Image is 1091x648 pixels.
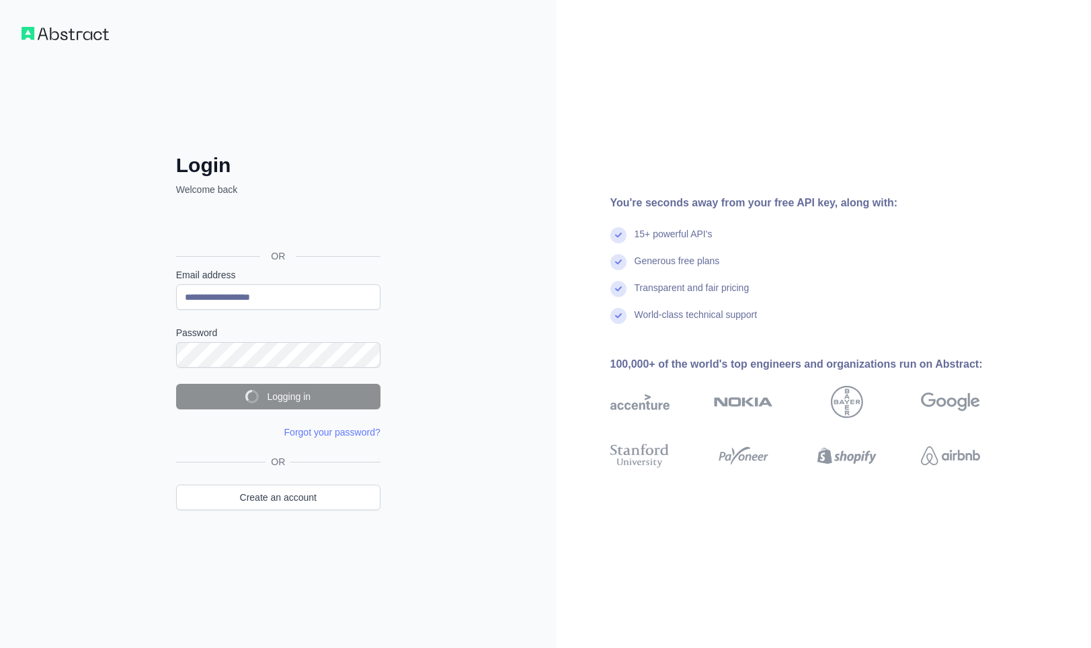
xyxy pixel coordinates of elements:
img: payoneer [714,441,773,471]
span: OR [260,249,296,263]
div: Generous free plans [635,254,720,281]
div: 100,000+ of the world's top engineers and organizations run on Abstract: [610,356,1023,372]
p: Welcome back [176,183,380,196]
img: nokia [714,386,773,418]
img: check mark [610,308,627,324]
img: check mark [610,254,627,270]
label: Email address [176,268,380,282]
div: 15+ powerful API's [635,227,713,254]
a: Forgot your password? [284,427,380,438]
img: accenture [610,386,670,418]
img: check mark [610,227,627,243]
img: google [921,386,980,418]
h2: Login [176,153,380,177]
img: Workflow [22,27,109,40]
iframe: Knop Inloggen met Google [169,211,385,241]
label: Password [176,326,380,339]
img: shopify [817,441,877,471]
img: check mark [610,281,627,297]
span: OR [266,455,290,469]
img: bayer [831,386,863,418]
img: stanford university [610,441,670,471]
div: World-class technical support [635,308,758,335]
a: Create an account [176,485,380,510]
img: airbnb [921,441,980,471]
button: Logging in [176,384,380,409]
div: You're seconds away from your free API key, along with: [610,195,1023,211]
div: Transparent and fair pricing [635,281,750,308]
